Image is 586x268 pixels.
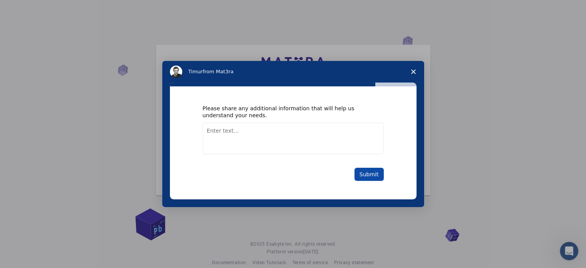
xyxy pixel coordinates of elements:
span: Support [15,5,43,12]
span: Close survey [403,61,424,83]
img: Profile image for Timur [170,66,182,78]
button: Submit [354,168,384,181]
span: from Mat3ra [203,69,233,74]
span: Timur [188,69,203,74]
div: Please share any additional information that will help us understand your needs. [203,105,372,119]
textarea: Enter text... [203,123,384,154]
